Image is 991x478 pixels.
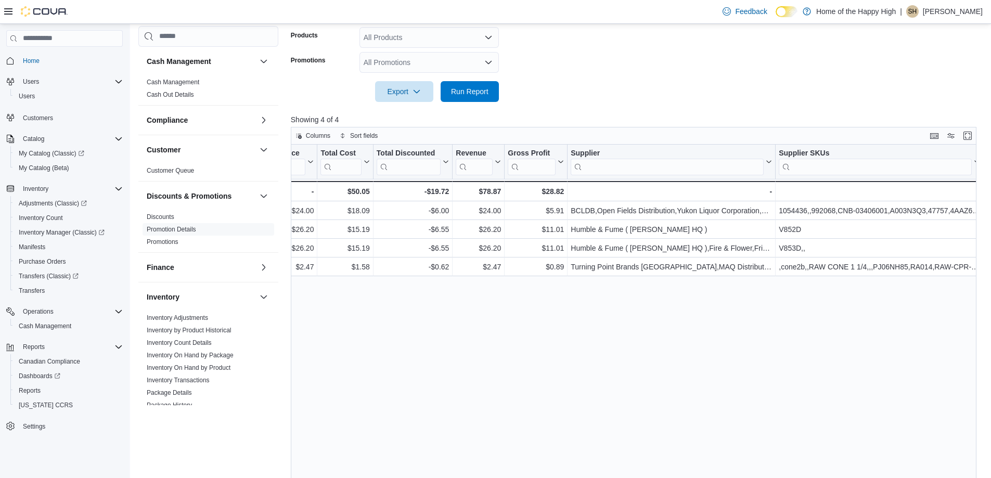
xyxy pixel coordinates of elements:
span: Inventory On Hand by Product [147,364,230,372]
button: Columns [291,130,334,142]
img: Cova [21,6,68,17]
button: Total Discounted [377,149,449,175]
div: - [571,185,772,198]
span: Transfers (Classic) [19,272,79,280]
a: Inventory Manager (Classic) [10,225,127,240]
span: [US_STATE] CCRS [19,401,73,409]
a: My Catalog (Classic) [10,146,127,161]
p: Home of the Happy High [816,5,896,18]
a: Inventory Transactions [147,377,210,384]
button: Enter fullscreen [961,130,974,142]
div: $24.00 [254,204,314,217]
a: Promotions [147,238,178,246]
span: Columns [306,132,330,140]
div: $78.87 [456,185,501,198]
span: Reports [23,343,45,351]
button: Home [2,53,127,68]
button: Canadian Compliance [10,354,127,369]
button: Transfers [10,283,127,298]
span: Sort fields [350,132,378,140]
button: Reports [2,340,127,354]
span: Canadian Compliance [15,355,123,368]
p: [PERSON_NAME] [923,5,983,18]
button: Cash Management [258,55,270,68]
span: Settings [19,420,123,433]
div: V852D [779,223,980,236]
nav: Complex example [6,49,123,461]
div: Discounts & Promotions [138,211,278,252]
span: Users [19,75,123,88]
span: Dark Mode [776,17,776,18]
span: Inventory by Product Historical [147,326,231,334]
div: $15.19 [320,242,369,254]
a: Package History [147,402,192,409]
div: $24.00 [456,204,501,217]
a: Users [15,90,39,102]
span: Package History [147,401,192,409]
a: Inventory Manager (Classic) [15,226,109,239]
span: Inventory Manager (Classic) [19,228,105,237]
span: Reports [15,384,123,397]
button: Export [375,81,433,102]
a: Cash Management [15,320,75,332]
div: $0.89 [508,261,564,273]
p: | [900,5,902,18]
span: Operations [19,305,123,318]
button: Inventory Count [10,211,127,225]
div: $5.91 [508,204,564,217]
input: Dark Mode [776,6,797,17]
span: SH [908,5,917,18]
a: Settings [19,420,49,433]
a: Inventory Count Details [147,339,212,346]
span: Discounts [147,213,174,221]
div: -$6.55 [377,223,449,236]
span: My Catalog (Classic) [19,149,84,158]
h3: Compliance [147,115,188,125]
div: $28.82 [508,185,564,198]
span: Settings [23,422,45,431]
div: 1054436,,992068,CNB-03406001,A003N3Q3,47757,4AAZ67NB,841432012625 [779,204,980,217]
div: $18.09 [320,204,369,217]
div: Supplier SKUs [779,149,972,175]
div: $26.20 [456,242,501,254]
a: Dashboards [15,370,65,382]
a: Canadian Compliance [15,355,84,368]
div: Supplier [571,149,764,159]
span: Transfers [19,287,45,295]
span: Customers [23,114,53,122]
button: Customer [258,144,270,156]
div: Supplier [571,149,764,175]
button: Compliance [147,115,255,125]
a: Adjustments (Classic) [15,197,91,210]
span: Home [23,57,40,65]
div: -$6.00 [377,204,449,217]
button: Revenue [456,149,501,175]
button: Display options [945,130,957,142]
div: V853D,, [779,242,980,254]
div: BCLDB,Open Fields Distribution,Yukon Liquor Corporation,AGLC,Prairie Records,MBLL,Delta9,The Joint [571,204,772,217]
button: Reports [19,341,49,353]
div: - [254,185,314,198]
button: Inventory [19,183,53,195]
a: Purchase Orders [15,255,70,268]
span: Home [19,54,123,67]
a: Promotion Details [147,226,196,233]
button: Cash Management [147,56,255,67]
span: Cash Management [15,320,123,332]
button: Manifests [10,240,127,254]
div: Turning Point Brands [GEOGRAPHIC_DATA],MAQ Distributors Ltd.,Maple Craft Inc.,Open Fields Distrib... [571,261,772,273]
button: Cash Management [10,319,127,333]
div: Gross Profit [508,149,556,175]
div: $1.58 [320,261,369,273]
span: Catalog [19,133,123,145]
a: Cash Management [147,79,199,86]
div: Supplier SKUs [779,149,972,159]
span: My Catalog (Beta) [15,162,123,174]
span: Customers [19,111,123,124]
button: Discounts & Promotions [147,191,255,201]
span: Inventory On Hand by Package [147,351,234,359]
h3: Cash Management [147,56,211,67]
button: Inventory [2,182,127,196]
div: Humble & Fume ( [PERSON_NAME] HQ ),Fire & Flower,Friendly Stranger [571,242,772,254]
a: My Catalog (Beta) [15,162,73,174]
